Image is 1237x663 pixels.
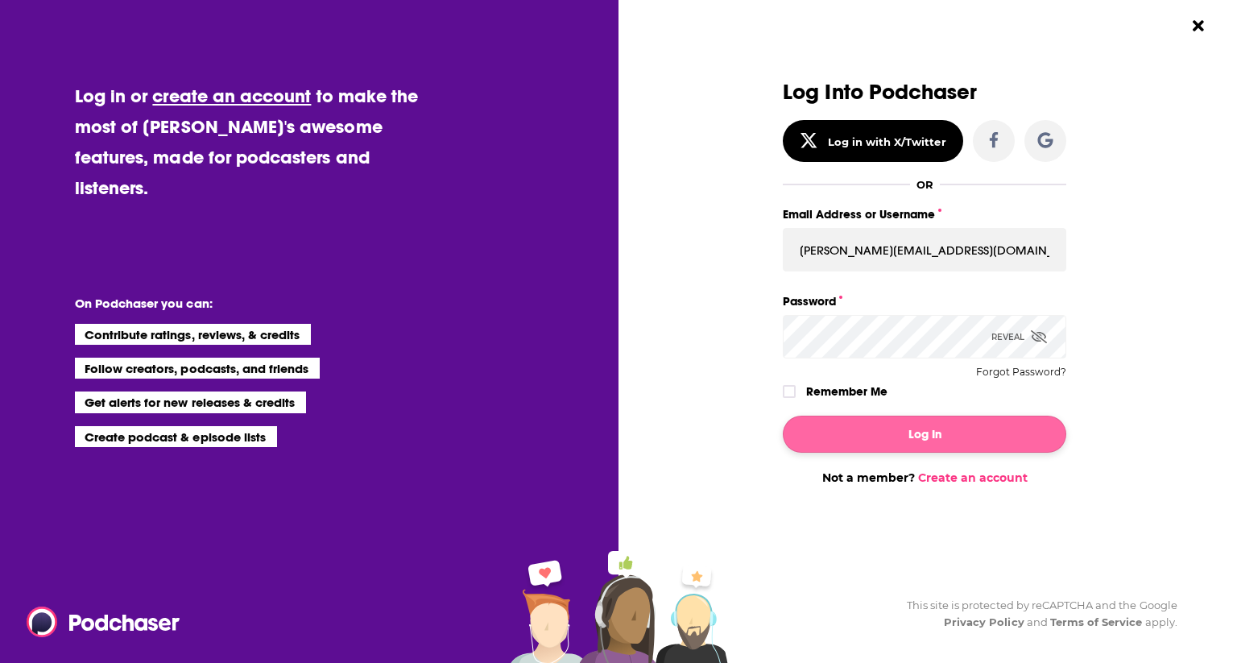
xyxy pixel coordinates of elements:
[783,81,1066,104] h3: Log Into Podchaser
[783,470,1066,485] div: Not a member?
[75,296,397,311] li: On Podchaser you can:
[75,426,277,447] li: Create podcast & episode lists
[1183,10,1214,41] button: Close Button
[976,367,1066,378] button: Forgot Password?
[75,358,321,379] li: Follow creators, podcasts, and friends
[783,120,963,162] button: Log in with X/Twitter
[75,324,312,345] li: Contribute ratings, reviews, & credits
[894,597,1177,631] div: This site is protected by reCAPTCHA and the Google and apply.
[918,470,1028,485] a: Create an account
[75,392,306,412] li: Get alerts for new releases & credits
[783,228,1066,271] input: Email Address or Username
[991,315,1047,358] div: Reveal
[828,135,946,148] div: Log in with X/Twitter
[27,607,168,637] a: Podchaser - Follow, Share and Rate Podcasts
[944,615,1024,628] a: Privacy Policy
[783,204,1066,225] label: Email Address or Username
[152,85,311,107] a: create an account
[783,416,1066,453] button: Log In
[1050,615,1143,628] a: Terms of Service
[783,291,1066,312] label: Password
[806,381,887,402] label: Remember Me
[916,178,933,191] div: OR
[27,607,181,637] img: Podchaser - Follow, Share and Rate Podcasts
